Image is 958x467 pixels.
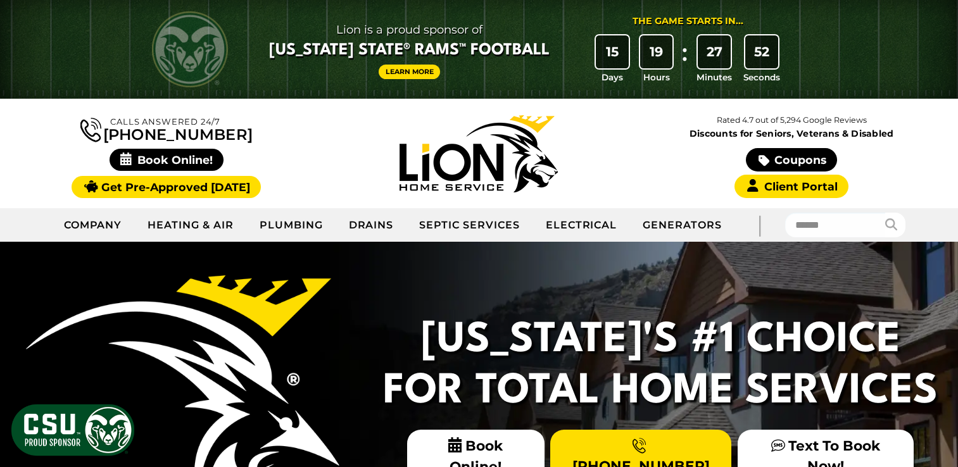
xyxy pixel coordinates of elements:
[696,71,732,84] span: Minutes
[51,209,136,241] a: Company
[698,35,731,68] div: 27
[336,209,407,241] a: Drains
[379,65,441,79] a: Learn More
[745,35,778,68] div: 52
[9,402,136,458] img: CSU Sponsor Badge
[734,208,785,242] div: |
[640,35,673,68] div: 19
[633,15,743,28] div: The Game Starts in...
[638,129,945,138] span: Discounts for Seniors, Veterans & Disabled
[596,35,629,68] div: 15
[743,71,780,84] span: Seconds
[269,40,550,61] span: [US_STATE] State® Rams™ Football
[602,71,623,84] span: Days
[269,20,550,40] span: Lion is a proud sponsor of
[734,175,848,198] a: Client Portal
[746,148,837,171] a: Coupons
[72,176,261,198] a: Get Pre-Approved [DATE]
[643,71,670,84] span: Hours
[635,113,948,127] p: Rated 4.7 out of 5,294 Google Reviews
[135,209,246,241] a: Heating & Air
[630,209,734,241] a: Generators
[110,149,224,171] span: Book Online!
[152,11,228,87] img: CSU Rams logo
[375,315,945,417] h2: [US_STATE]'s #1 Choice For Total Home Services
[80,115,253,142] a: [PHONE_NUMBER]
[400,115,558,192] img: Lion Home Service
[533,209,631,241] a: Electrical
[678,35,691,84] div: :
[407,209,533,241] a: Septic Services
[247,209,336,241] a: Plumbing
